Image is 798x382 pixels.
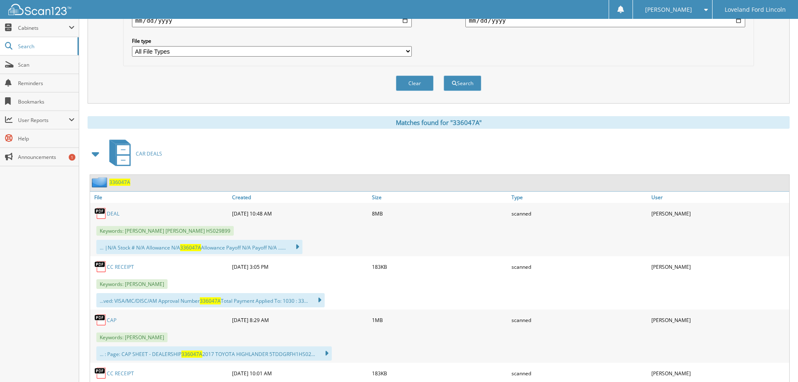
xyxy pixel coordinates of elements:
span: Keywords: [PERSON_NAME] [96,279,168,289]
div: scanned [509,205,649,222]
div: [DATE] 3:05 PM [230,258,370,275]
button: Clear [396,75,434,91]
div: scanned [509,312,649,328]
div: 183KB [370,258,510,275]
a: Type [509,192,649,203]
div: scanned [509,258,649,275]
span: Scan [18,61,75,68]
span: 336047A [200,297,221,304]
img: PDF.png [94,367,107,379]
input: start [132,14,412,27]
img: PDF.png [94,207,107,220]
iframe: Chat Widget [756,342,798,382]
img: PDF.png [94,260,107,273]
span: User Reports [18,117,69,124]
button: Search [444,75,481,91]
span: Reminders [18,80,75,87]
span: Cabinets [18,24,69,31]
span: Search [18,43,73,50]
span: Loveland Ford Lincoln [725,7,786,12]
span: Announcements [18,153,75,161]
div: [PERSON_NAME] [649,312,789,328]
span: Help [18,135,75,142]
span: Bookmarks [18,98,75,105]
div: 8MB [370,205,510,222]
a: CC RECEIPT [107,263,134,270]
a: Size [370,192,510,203]
label: File type [132,37,412,44]
a: CC RECEIPT [107,370,134,377]
span: Keywords: [PERSON_NAME] [96,333,168,342]
div: [DATE] 10:48 AM [230,205,370,222]
input: end [465,14,745,27]
a: DEAL [107,210,119,217]
span: [PERSON_NAME] [645,7,692,12]
a: User [649,192,789,203]
div: 1MB [370,312,510,328]
a: CAR DEALS [104,137,162,170]
a: Created [230,192,370,203]
span: 336047A [181,351,202,358]
a: File [90,192,230,203]
img: folder2.png [92,177,109,187]
div: [PERSON_NAME] [649,205,789,222]
span: CAR DEALS [136,150,162,157]
div: [PERSON_NAME] [649,365,789,382]
span: 336047A [180,244,201,251]
div: 183KB [370,365,510,382]
div: scanned [509,365,649,382]
div: [DATE] 8:29 AM [230,312,370,328]
div: Matches found for "336047A" [88,116,790,129]
div: ... |N/A Stock # N/A Allowance N/A Allowance Payoff N/A Payoff N/A ...... [96,240,302,254]
a: CAP [107,317,116,324]
span: Keywords: [PERSON_NAME] [PERSON_NAME] HS029899 [96,226,234,236]
div: [PERSON_NAME] [649,258,789,275]
div: 1 [69,154,75,161]
div: ... : Page: CAP SHEET - DEALERSHIP 2017 TOYOTA HIGHLANDER 5TDDGRFH1HS02... [96,346,332,361]
img: scan123-logo-white.svg [8,4,71,15]
div: [DATE] 10:01 AM [230,365,370,382]
img: PDF.png [94,314,107,326]
div: ...ved: VISA/MC/DISC/AM Approval Number Total Payment Applied To: 1030 : 33... [96,293,325,307]
a: 336047A [109,179,130,186]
